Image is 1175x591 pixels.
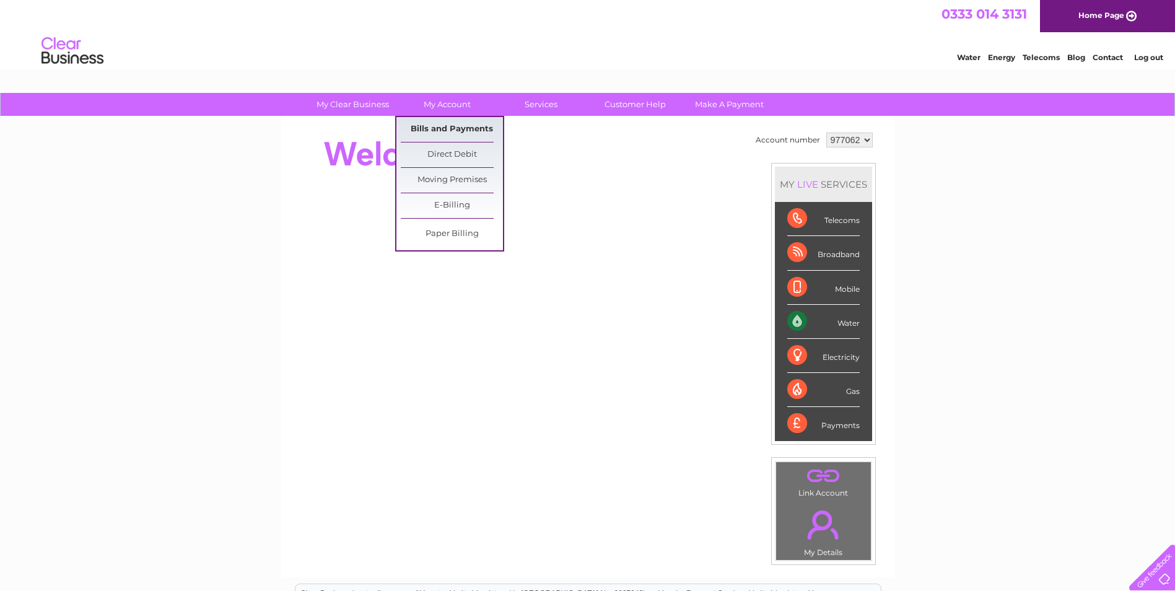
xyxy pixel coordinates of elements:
[787,236,860,270] div: Broadband
[401,117,503,142] a: Bills and Payments
[302,93,404,116] a: My Clear Business
[957,53,981,62] a: Water
[401,142,503,167] a: Direct Debit
[775,462,871,501] td: Link Account
[787,339,860,373] div: Electricity
[787,202,860,236] div: Telecoms
[787,271,860,305] div: Mobile
[584,93,686,116] a: Customer Help
[401,193,503,218] a: E-Billing
[1023,53,1060,62] a: Telecoms
[1093,53,1123,62] a: Contact
[1067,53,1085,62] a: Blog
[787,407,860,440] div: Payments
[775,167,872,202] div: MY SERVICES
[775,500,871,561] td: My Details
[779,465,868,487] a: .
[988,53,1015,62] a: Energy
[779,503,868,546] a: .
[787,373,860,407] div: Gas
[753,129,823,151] td: Account number
[941,6,1027,22] a: 0333 014 3131
[490,93,592,116] a: Services
[401,168,503,193] a: Moving Premises
[1134,53,1163,62] a: Log out
[795,178,821,190] div: LIVE
[41,32,104,70] img: logo.png
[787,305,860,339] div: Water
[396,93,498,116] a: My Account
[678,93,780,116] a: Make A Payment
[295,7,881,60] div: Clear Business is a trading name of Verastar Limited (registered in [GEOGRAPHIC_DATA] No. 3667643...
[401,222,503,247] a: Paper Billing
